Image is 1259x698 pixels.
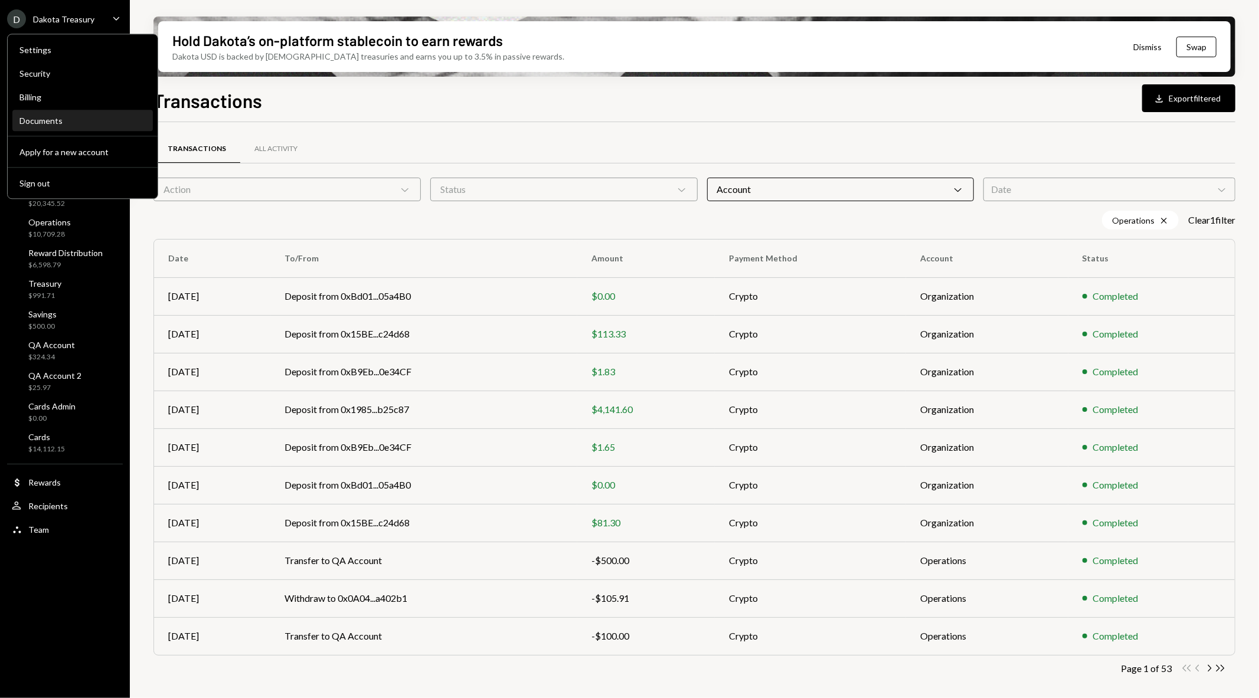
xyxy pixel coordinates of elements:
div: Cards [28,432,65,442]
div: Team [28,525,49,535]
div: $14,112.15 [28,444,65,454]
div: Savings [28,309,57,319]
div: Operations [28,217,71,227]
div: Operations [1102,211,1179,230]
td: Deposit from 0x1985...b25c87 [271,391,577,428]
td: Withdraw to 0x0A04...a402b1 [271,579,577,617]
div: Dakota USD is backed by [DEMOGRAPHIC_DATA] treasuries and earns you up to 3.5% in passive rewards. [172,50,564,63]
button: Exportfiltered [1142,84,1235,112]
div: $0.00 [28,414,76,424]
div: Completed [1093,629,1139,643]
td: Crypto [715,391,906,428]
a: Billing [12,86,153,107]
div: [DATE] [168,289,257,303]
th: Status [1068,240,1235,277]
a: Transactions [153,134,240,164]
button: Apply for a new account [12,142,153,163]
div: Completed [1093,440,1139,454]
div: $991.71 [28,291,61,301]
div: Completed [1093,516,1139,530]
td: Transfer to QA Account [271,617,577,655]
a: Rewards [7,471,123,493]
h1: Transactions [153,89,262,112]
a: All Activity [240,134,312,164]
td: Deposit from 0xBd01...05a4B0 [271,466,577,504]
a: Operations$10,709.28 [7,214,123,242]
a: Security [12,63,153,84]
a: Reward Distribution$6,598.79 [7,244,123,273]
div: Treasury [28,278,61,289]
a: Recipients [7,495,123,516]
div: $4,141.60 [591,402,701,417]
th: Payment Method [715,240,906,277]
div: Apply for a new account [19,147,146,157]
td: Crypto [715,617,906,655]
div: Billing [19,92,146,102]
div: $113.33 [591,327,701,341]
td: Deposit from 0xBd01...05a4B0 [271,277,577,315]
div: $500.00 [28,322,57,332]
td: Organization [906,277,1068,315]
th: Account [906,240,1068,277]
div: $20,345.52 [28,199,86,209]
td: Crypto [715,353,906,391]
td: Crypto [715,579,906,617]
div: $25.97 [28,383,81,393]
td: Organization [906,466,1068,504]
div: -$500.00 [591,553,701,568]
div: Rewards [28,477,61,487]
td: Crypto [715,315,906,353]
div: [DATE] [168,629,257,643]
a: Documents [12,110,153,131]
td: Deposit from 0x15BE...c24d68 [271,504,577,542]
td: Operations [906,542,1068,579]
div: Completed [1093,402,1139,417]
div: [DATE] [168,440,257,454]
div: Status [430,178,698,201]
td: Transfer to QA Account [271,542,577,579]
td: Deposit from 0xB9Eb...0e34CF [271,428,577,466]
th: Date [154,240,271,277]
th: Amount [577,240,715,277]
div: All Activity [254,144,297,154]
td: Deposit from 0x15BE...c24d68 [271,315,577,353]
div: [DATE] [168,365,257,379]
div: Completed [1093,289,1139,303]
div: $0.00 [591,478,701,492]
div: $1.83 [591,365,701,379]
div: [DATE] [168,591,257,605]
div: [DATE] [168,402,257,417]
div: Date [983,178,1235,201]
div: Completed [1093,478,1139,492]
div: $324.34 [28,352,75,362]
td: Crypto [715,504,906,542]
div: $1.65 [591,440,701,454]
div: Sign out [19,178,146,188]
div: [DATE] [168,516,257,530]
div: Settings [19,45,146,55]
div: Reward Distribution [28,248,103,258]
div: Cards Admin [28,401,76,411]
div: Transactions [168,144,226,154]
td: Organization [906,353,1068,391]
a: Settings [12,39,153,60]
td: Crypto [715,277,906,315]
a: Cards$14,112.15 [7,428,123,457]
div: Recipients [28,501,68,511]
div: Documents [19,116,146,126]
a: QA Account$324.34 [7,336,123,365]
a: QA Account 2$25.97 [7,367,123,395]
div: Completed [1093,553,1139,568]
a: Treasury$991.71 [7,275,123,303]
div: Completed [1093,591,1139,605]
button: Swap [1176,37,1217,57]
div: Completed [1093,327,1139,341]
div: Account [707,178,975,201]
div: Page 1 of 53 [1121,663,1172,674]
button: Clear1filter [1188,214,1235,227]
td: Organization [906,504,1068,542]
a: Team [7,519,123,540]
th: To/From [271,240,577,277]
td: Operations [906,617,1068,655]
td: Organization [906,315,1068,353]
